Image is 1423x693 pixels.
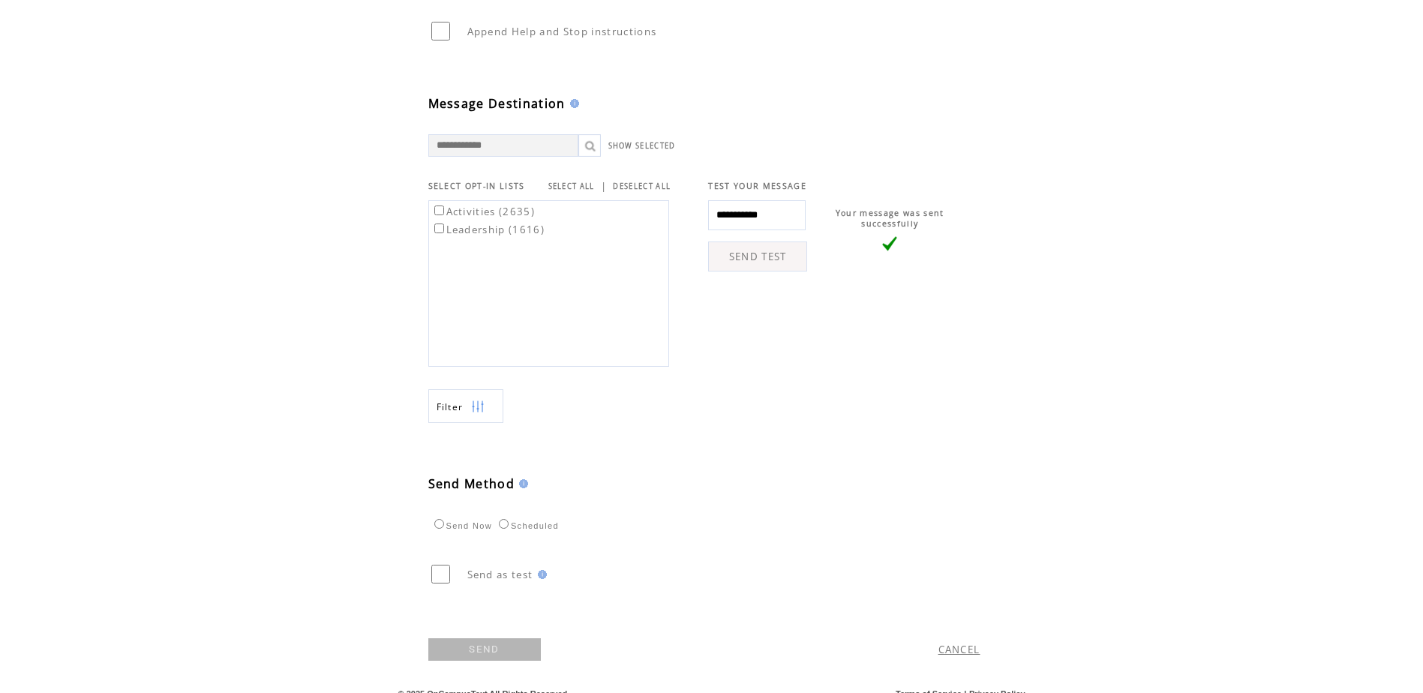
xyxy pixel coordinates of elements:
img: help.gif [533,570,547,579]
img: vLarge.png [882,236,897,251]
a: SELECT ALL [548,181,595,191]
a: SHOW SELECTED [608,141,676,151]
span: Message Destination [428,95,566,112]
label: Activities (2635) [431,205,536,218]
input: Activities (2635) [434,205,444,215]
span: | [601,179,607,193]
span: Show filters [437,400,464,413]
span: Append Help and Stop instructions [467,25,657,38]
img: help.gif [515,479,528,488]
span: SELECT OPT-IN LISTS [428,181,525,191]
label: Send Now [431,521,492,530]
a: DESELECT ALL [613,181,671,191]
a: Filter [428,389,503,423]
span: Your message was sent successfully [836,208,944,229]
label: Leadership (1616) [431,223,545,236]
a: SEND TEST [708,241,807,271]
label: Scheduled [495,521,559,530]
span: Send Method [428,475,515,492]
img: filters.png [471,390,485,424]
input: Leadership (1616) [434,223,444,233]
input: Scheduled [499,519,509,529]
input: Send Now [434,519,444,529]
img: help.gif [566,99,579,108]
a: SEND [428,638,541,661]
a: CANCEL [938,643,980,656]
span: Send as test [467,568,533,581]
span: TEST YOUR MESSAGE [708,181,806,191]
